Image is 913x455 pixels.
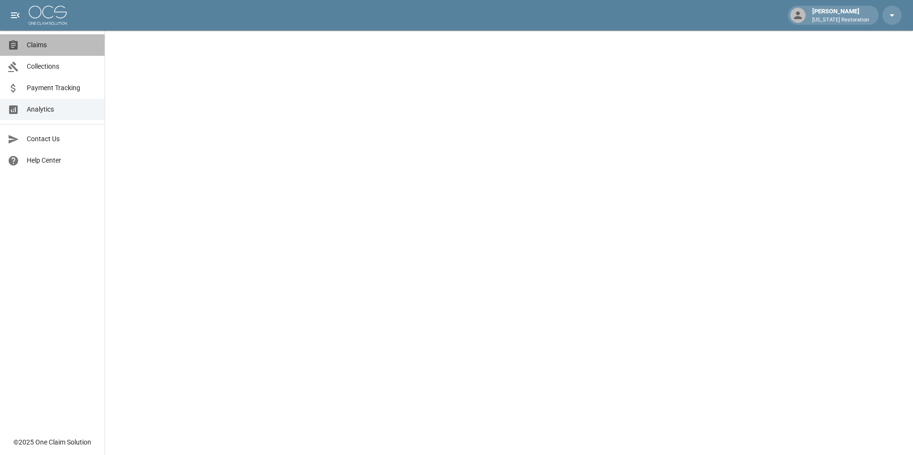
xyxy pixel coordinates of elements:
span: Analytics [27,104,97,114]
img: ocs-logo-white-transparent.png [29,6,67,25]
span: Claims [27,40,97,50]
span: Payment Tracking [27,83,97,93]
div: [PERSON_NAME] [808,7,873,24]
div: © 2025 One Claim Solution [13,437,91,447]
span: Contact Us [27,134,97,144]
p: [US_STATE] Restoration [812,16,869,24]
span: Collections [27,62,97,72]
span: Help Center [27,155,97,165]
button: open drawer [6,6,25,25]
iframe: Embedded Dashboard [105,31,913,452]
